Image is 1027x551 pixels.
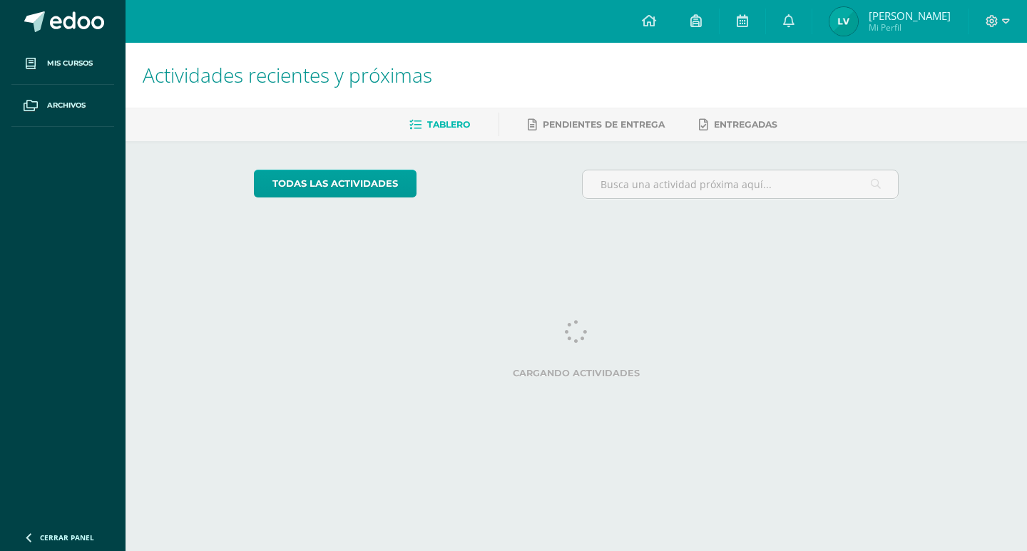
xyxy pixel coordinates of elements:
[714,119,777,130] span: Entregadas
[254,170,417,197] a: todas las Actividades
[869,21,951,34] span: Mi Perfil
[427,119,470,130] span: Tablero
[11,85,114,127] a: Archivos
[11,43,114,85] a: Mis cursos
[543,119,665,130] span: Pendientes de entrega
[699,113,777,136] a: Entregadas
[47,100,86,111] span: Archivos
[143,61,432,88] span: Actividades recientes y próximas
[829,7,858,36] img: 73bf86f290e9f177a04a2a928628ab5f.png
[583,170,899,198] input: Busca una actividad próxima aquí...
[40,532,94,542] span: Cerrar panel
[254,368,899,379] label: Cargando actividades
[528,113,665,136] a: Pendientes de entrega
[47,58,93,69] span: Mis cursos
[869,9,951,23] span: [PERSON_NAME]
[409,113,470,136] a: Tablero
